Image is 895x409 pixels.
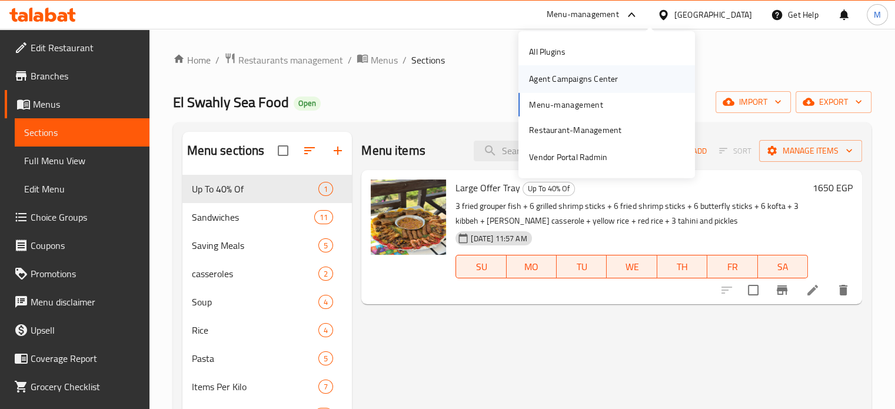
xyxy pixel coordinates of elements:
span: Menus [371,53,398,67]
span: Rice [192,323,319,337]
span: FR [712,258,753,275]
a: Coupons [5,231,149,260]
button: Add section [324,137,352,165]
span: Items Per Kilo [192,380,319,394]
button: Branch-specific-item [768,276,796,304]
span: Select section first [711,142,759,160]
span: 2 [319,268,332,280]
div: Up To 40% Of [523,182,575,196]
div: Menu-management [547,8,619,22]
a: Menus [357,52,398,68]
span: Select to update [741,278,766,302]
div: Saving Meals5 [182,231,352,260]
button: import [716,91,791,113]
span: Manage items [768,144,853,158]
span: Edit Menu [24,182,140,196]
span: Restaurants management [238,53,343,67]
span: Sort sections [295,137,324,165]
li: / [348,53,352,67]
button: TH [657,255,707,278]
a: Menus [5,90,149,118]
span: TH [662,258,703,275]
div: Open [294,97,321,111]
span: Edit Restaurant [31,41,140,55]
span: El Swahly Sea Food [173,89,289,115]
div: Soup [192,295,319,309]
span: M [874,8,881,21]
a: Sections [15,118,149,147]
a: Choice Groups [5,203,149,231]
span: Up To 40% Of [523,182,574,195]
div: Sandwiches11 [182,203,352,231]
span: Menus [33,97,140,111]
a: Branches [5,62,149,90]
span: 1 [319,184,332,195]
div: Up To 40% Of1 [182,175,352,203]
span: Saving Meals [192,238,319,252]
span: Coupons [31,238,140,252]
img: Large Offer Tray [371,179,446,255]
div: items [318,351,333,365]
span: [DATE] 11:57 AM [466,233,531,244]
span: Sections [411,53,445,67]
div: Pasta5 [182,344,352,373]
span: Upsell [31,323,140,337]
button: SU [455,255,506,278]
span: export [805,95,862,109]
button: MO [507,255,557,278]
div: items [318,238,333,252]
button: TU [557,255,607,278]
span: import [725,95,781,109]
button: export [796,91,871,113]
div: Rice4 [182,316,352,344]
button: SA [758,255,808,278]
span: Coverage Report [31,351,140,365]
span: SA [763,258,803,275]
a: Promotions [5,260,149,288]
a: Grocery Checklist [5,373,149,401]
span: casseroles [192,267,319,281]
span: 4 [319,297,332,308]
div: Pasta [192,351,319,365]
div: items [318,295,333,309]
span: Sections [24,125,140,139]
a: Menu disclaimer [5,288,149,316]
h2: Menu sections [187,142,265,159]
a: Upsell [5,316,149,344]
span: Sandwiches [192,210,315,224]
li: / [402,53,407,67]
div: items [314,210,333,224]
h6: 1650 EGP [813,179,853,196]
a: Edit Menu [15,175,149,203]
div: All Plugins [529,45,565,58]
div: items [318,323,333,337]
nav: breadcrumb [173,52,871,68]
span: 5 [319,353,332,364]
span: MO [511,258,552,275]
div: casseroles2 [182,260,352,288]
p: 3 fried grouper fish + 6 grilled shrimp sticks + 6 fried shrimp sticks + 6 butterfly sticks + 6 k... [455,199,808,228]
span: 11 [315,212,332,223]
span: Full Menu View [24,154,140,168]
span: WE [611,258,652,275]
span: SU [461,258,501,275]
span: 7 [319,381,332,393]
button: delete [829,276,857,304]
a: Home [173,53,211,67]
div: Agent Campaigns Center [529,72,618,85]
span: Select all sections [271,138,295,163]
a: Restaurants management [224,52,343,68]
span: Choice Groups [31,210,140,224]
span: Large Offer Tray [455,179,520,197]
div: items [318,182,333,196]
span: TU [561,258,602,275]
span: Branches [31,69,140,83]
span: Up To 40% Of [192,182,319,196]
li: / [215,53,219,67]
a: Edit menu item [806,283,820,297]
div: Soup4 [182,288,352,316]
div: [GEOGRAPHIC_DATA] [674,8,752,21]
